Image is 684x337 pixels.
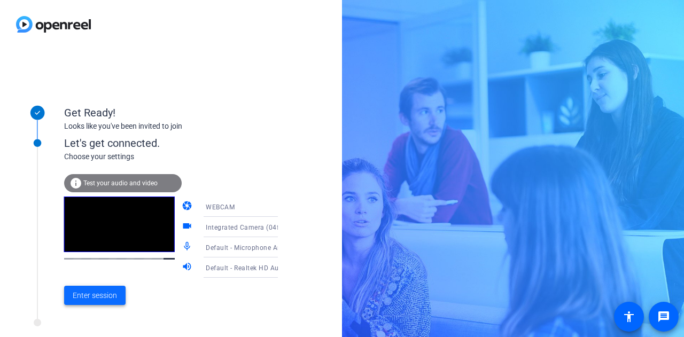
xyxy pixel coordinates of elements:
[182,261,195,274] mat-icon: volume_up
[64,121,278,132] div: Looks like you've been invited to join
[64,286,126,305] button: Enter session
[206,203,235,211] span: WEBCAM
[206,223,304,231] span: Integrated Camera (04f2:b750)
[182,241,195,254] mat-icon: mic_none
[182,221,195,233] mat-icon: videocam
[182,200,195,213] mat-icon: camera
[69,177,82,190] mat-icon: info
[73,290,117,301] span: Enter session
[623,310,635,323] mat-icon: accessibility
[83,179,158,187] span: Test your audio and video
[206,243,471,252] span: Default - Microphone Array (Intel® Smart Sound Technology for Digital Microphones)
[64,135,300,151] div: Let's get connected.
[206,263,384,272] span: Default - Realtek HD Audio 2nd output (Realtek(R) Audio)
[657,310,670,323] mat-icon: message
[64,151,300,162] div: Choose your settings
[64,105,278,121] div: Get Ready!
